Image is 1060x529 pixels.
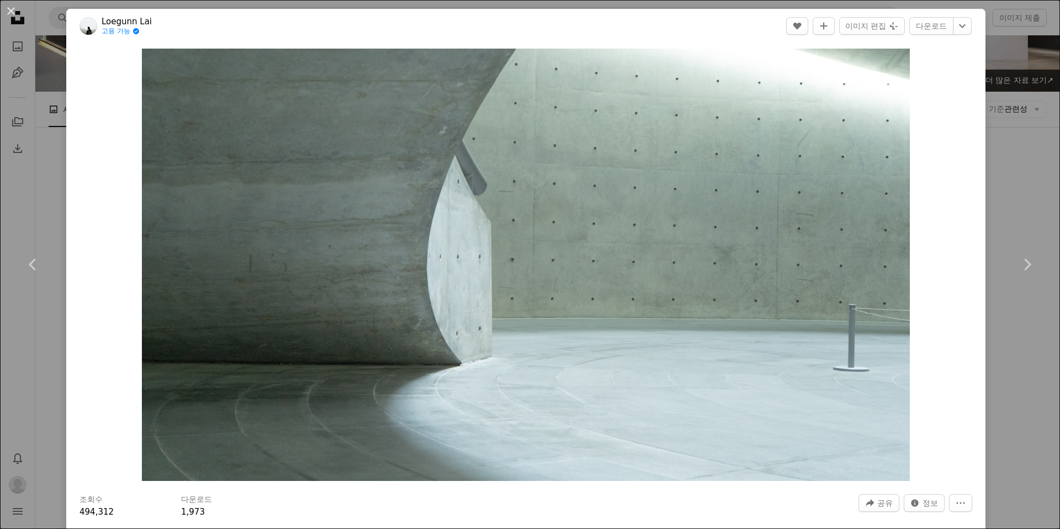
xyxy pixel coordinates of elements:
span: 공유 [877,495,893,511]
img: 흰색 천장이 있는 흰색 콘크리트 건물 [142,49,910,481]
button: 컬렉션에 추가 [813,17,835,35]
button: 다운로드 크기 선택 [953,17,972,35]
button: 이 이미지 공유 [858,494,899,512]
span: 1,973 [181,507,205,517]
button: 더 많은 작업 [949,494,972,512]
span: 494,312 [79,507,114,517]
a: 다음 [994,211,1060,318]
span: 정보 [923,495,938,511]
button: 이 이미지 관련 통계 [904,494,945,512]
img: Loegunn Lai의 프로필로 이동 [79,17,97,35]
button: 좋아요 [786,17,808,35]
a: Loegunn Lai [102,16,152,27]
h3: 다운로드 [181,494,212,505]
a: 고용 가능 [102,27,152,36]
button: 이 이미지 확대 [142,49,910,481]
h3: 조회수 [79,494,103,505]
button: 이미지 편집 [839,17,905,35]
a: 다운로드 [909,17,953,35]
